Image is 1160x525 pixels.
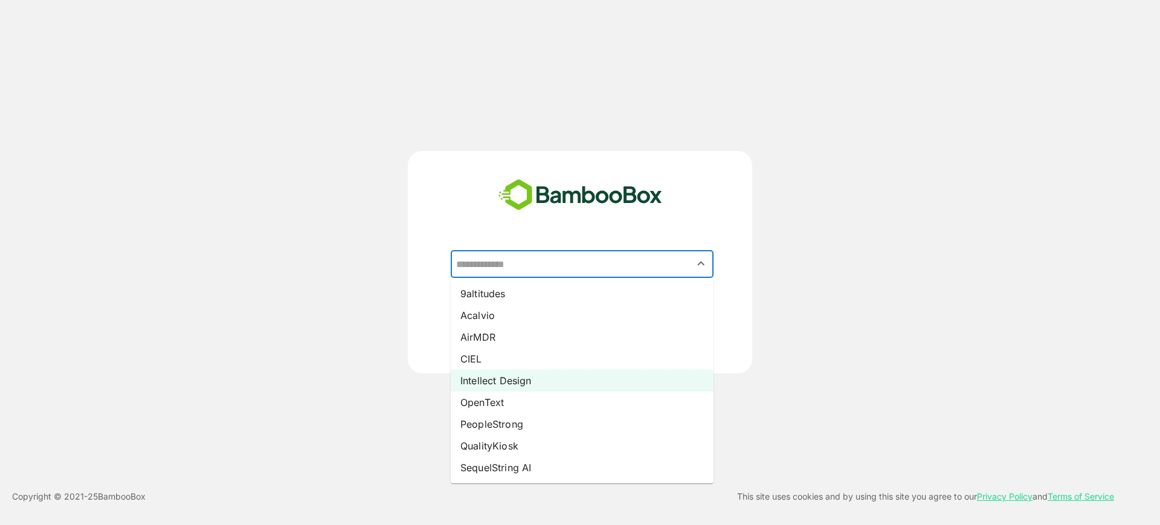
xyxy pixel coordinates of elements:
a: Terms of Service [1048,491,1114,501]
li: Acalvio [451,304,714,326]
p: This site uses cookies and by using this site you agree to our and [737,489,1114,504]
li: CIEL [451,348,714,370]
li: OpenText [451,391,714,413]
li: Intellect Design [451,370,714,391]
a: Privacy Policy [977,491,1033,501]
p: Copyright © 2021- 25 BambooBox [12,489,146,504]
li: PeopleStrong [451,413,714,435]
img: bamboobox [492,175,669,215]
li: QualityKiosk [451,435,714,457]
li: AirMDR [451,326,714,348]
li: 9altitudes [451,283,714,304]
button: Close [693,256,709,272]
li: SequelString AI [451,457,714,478]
